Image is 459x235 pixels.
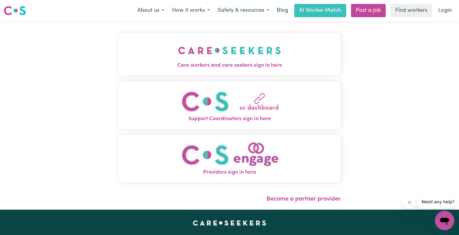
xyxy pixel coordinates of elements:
[133,4,168,17] button: About us
[435,211,454,230] iframe: Button to launch messaging window
[273,4,292,17] a: Blog
[118,62,341,69] span: Care workers and care seekers sign in here
[168,4,214,17] button: How it works
[4,4,37,9] span: Need any help?
[418,195,454,208] iframe: Message from company
[118,169,341,176] span: Providers sign in here
[4,5,26,16] img: Careseekers logo
[4,4,26,18] a: Careseekers logo
[266,196,341,202] a: Become a partner provider
[193,221,266,225] a: Careseekers home page
[118,33,341,76] button: Care workers and care seekers sign in here
[351,4,386,17] a: Post a job
[390,4,432,17] a: Find workers
[435,4,455,17] a: Login
[118,115,341,123] span: Support Coordinators sign in here
[118,82,341,129] button: Support Coordinators sign in here
[403,196,416,208] iframe: Close message
[118,135,341,182] button: Providers sign in here
[214,4,273,17] button: Safety & resources
[294,4,346,17] a: AI Worker Match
